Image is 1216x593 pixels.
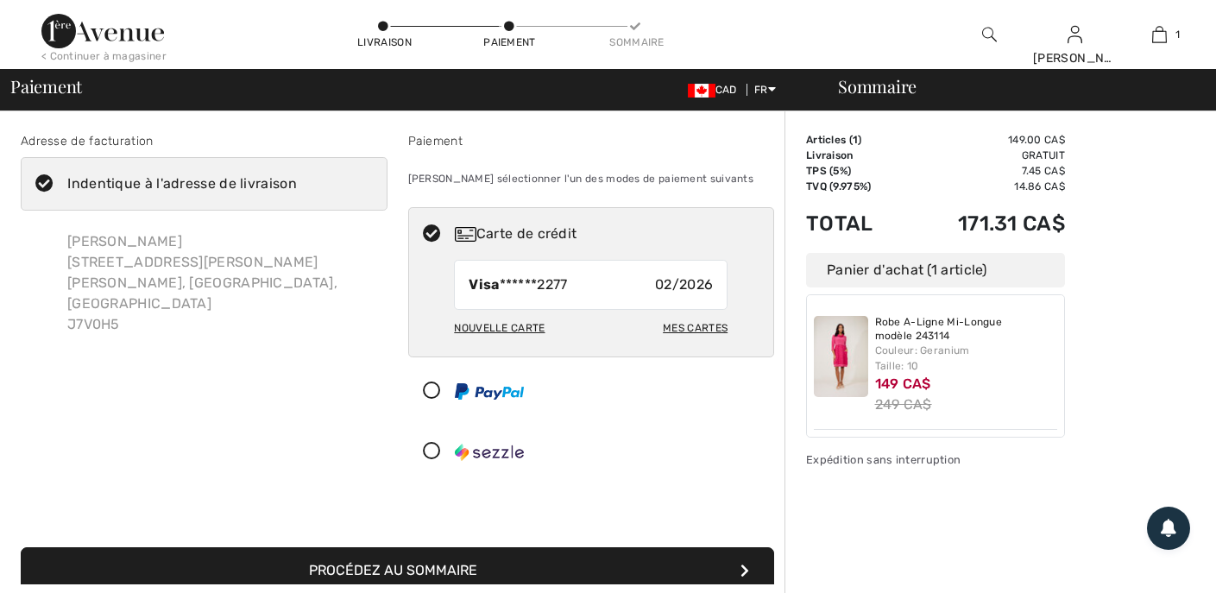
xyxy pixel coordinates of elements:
[1068,24,1082,45] img: Mes infos
[814,316,868,397] img: Robe A-Ligne Mi-Longue modèle 243114
[67,173,297,194] div: Indentique à l'adresse de livraison
[10,78,82,95] span: Paiement
[455,224,762,244] div: Carte de crédit
[905,179,1065,194] td: 14.86 CA$
[357,35,409,50] div: Livraison
[905,163,1065,179] td: 7.45 CA$
[982,24,997,45] img: recherche
[455,227,476,242] img: Carte de crédit
[655,274,713,295] span: 02/2026
[609,35,661,50] div: Sommaire
[806,253,1065,287] div: Panier d'achat (1 article)
[54,218,387,349] div: [PERSON_NAME] [STREET_ADDRESS][PERSON_NAME] [PERSON_NAME], [GEOGRAPHIC_DATA], [GEOGRAPHIC_DATA] J...
[817,78,1206,95] div: Sommaire
[875,375,931,392] span: 149 CA$
[853,134,858,146] span: 1
[905,194,1065,253] td: 171.31 CA$
[806,451,1065,468] div: Expédition sans interruption
[663,313,728,343] div: Mes cartes
[905,148,1065,163] td: Gratuit
[806,194,905,253] td: Total
[408,157,775,200] div: [PERSON_NAME] sélectionner l'un des modes de paiement suivants
[454,313,545,343] div: Nouvelle carte
[806,132,905,148] td: Articles ( )
[875,396,932,413] s: 249 CA$
[408,132,775,150] div: Paiement
[1068,26,1082,42] a: Se connecter
[21,132,387,150] div: Adresse de facturation
[905,132,1065,148] td: 149.00 CA$
[41,14,164,48] img: 1ère Avenue
[688,84,715,98] img: Canadian Dollar
[469,276,499,293] strong: Visa
[875,343,1058,374] div: Couleur: Geranium Taille: 10
[1152,24,1167,45] img: Mon panier
[455,444,524,461] img: Sezzle
[1033,49,1117,67] div: [PERSON_NAME]
[875,316,1058,343] a: Robe A-Ligne Mi-Longue modèle 243114
[41,48,167,64] div: < Continuer à magasiner
[806,179,905,194] td: TVQ (9.975%)
[1175,27,1180,42] span: 1
[806,148,905,163] td: Livraison
[1118,24,1201,45] a: 1
[688,84,744,96] span: CAD
[754,84,776,96] span: FR
[806,163,905,179] td: TPS (5%)
[455,383,524,400] img: PayPal
[483,35,535,50] div: Paiement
